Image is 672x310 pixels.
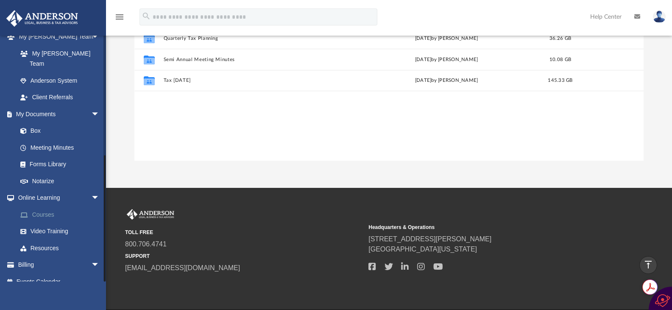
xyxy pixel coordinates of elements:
[548,78,572,83] span: 145.33 GB
[91,257,108,274] span: arrow_drop_down
[91,28,108,46] span: arrow_drop_down
[12,72,108,89] a: Anderson System
[12,139,108,156] a: Meeting Minutes
[91,106,108,123] span: arrow_drop_down
[125,252,362,260] small: SUPPORT
[142,11,151,21] i: search
[12,223,108,240] a: Video Training
[12,123,104,140] a: Box
[549,57,571,62] span: 10.08 GB
[368,223,606,231] small: Headquarters & Operations
[6,106,108,123] a: My Documentsarrow_drop_down
[12,173,108,190] a: Notarize
[125,240,167,248] a: 800.706.4741
[163,78,349,83] button: Tax [DATE]
[114,16,125,22] a: menu
[91,190,108,207] span: arrow_drop_down
[12,45,104,72] a: My [PERSON_NAME] Team
[368,246,477,253] a: [GEOGRAPHIC_DATA][US_STATE]
[12,240,112,257] a: Resources
[12,206,112,223] a: Courses
[643,260,653,270] i: vertical_align_top
[163,36,349,41] button: Quarterly Tax Planning
[6,257,112,274] a: Billingarrow_drop_down
[125,264,240,271] a: [EMAIL_ADDRESS][DOMAIN_NAME]
[353,77,539,84] div: [DATE] by [PERSON_NAME]
[353,35,539,42] div: [DATE] by [PERSON_NAME]
[639,256,657,274] a: vertical_align_top
[353,56,539,64] div: [DATE] by [PERSON_NAME]
[6,190,112,207] a: Online Learningarrow_drop_down
[6,273,112,290] a: Events Calendar
[6,28,108,45] a: My [PERSON_NAME] Teamarrow_drop_down
[368,235,491,243] a: [STREET_ADDRESS][PERSON_NAME]
[12,156,104,173] a: Forms Library
[4,10,81,27] img: Anderson Advisors Platinum Portal
[12,89,108,106] a: Client Referrals
[653,11,666,23] img: User Pic
[163,57,349,62] button: Semi Annual Meeting Minutes
[125,229,362,236] small: TOLL FREE
[125,209,176,220] img: Anderson Advisors Platinum Portal
[114,12,125,22] i: menu
[549,36,571,41] span: 36.26 GB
